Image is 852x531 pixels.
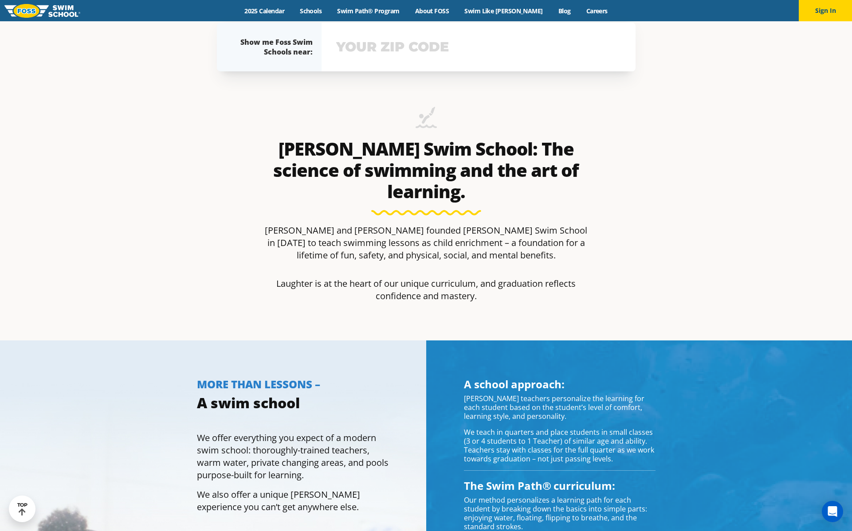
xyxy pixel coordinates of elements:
span: The Swim Path® curriculum: [464,478,615,493]
h2: [PERSON_NAME] Swim School: The science of swimming and the art of learning. [261,138,591,202]
p: Our method personalizes a learning path for each student by breaking down the basics into simple ... [464,496,656,531]
div: Show me Foss Swim Schools near: [235,37,313,57]
input: YOUR ZIP CODE [334,34,623,60]
p: We also offer a unique [PERSON_NAME] experience you can’t get anywhere else. [197,488,389,513]
p: [PERSON_NAME] teachers personalize the learning for each student based on the student’s level of ... [464,394,656,421]
p: Laughter is at the heart of our unique curriculum, and graduation reflects confidence and mastery. [261,277,591,302]
span: MORE THAN LESSONS – [197,377,320,391]
a: 2025 Calendar [237,7,292,15]
h3: A swim school [197,394,389,412]
a: About FOSS [407,7,457,15]
p: [PERSON_NAME] and [PERSON_NAME] founded [PERSON_NAME] Swim School in [DATE] to teach swimming les... [261,224,591,262]
a: Blog [550,7,578,15]
div: Open Intercom Messenger [822,501,843,522]
a: Swim Path® Program [330,7,407,15]
a: Careers [578,7,615,15]
p: We offer everything you expect of a modern swim school: thoroughly-trained teachers, warm water, ... [197,432,389,481]
img: icon-swimming-diving-2.png [416,107,437,134]
div: TOP [17,502,27,516]
a: Schools [292,7,330,15]
img: FOSS Swim School Logo [4,4,80,18]
p: We teach in quarters and place students in small classes (3 or 4 students to 1 Teacher) of simila... [464,428,656,463]
span: A school approach: [464,377,565,391]
a: Swim Like [PERSON_NAME] [457,7,551,15]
